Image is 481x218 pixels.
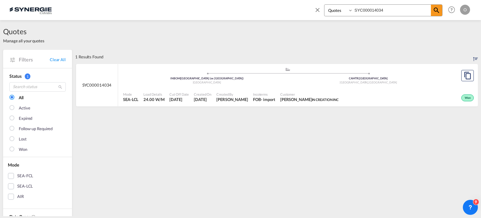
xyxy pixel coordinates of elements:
span: INBOM [GEOGRAPHIC_DATA] (ex [GEOGRAPHIC_DATA]) [170,77,243,80]
div: FOB [253,97,261,102]
div: FOB import [253,97,275,102]
div: Won [461,94,474,101]
div: Active [19,105,30,111]
span: Mode [8,162,19,167]
md-icon: assets/icons/custom/ship-fill.svg [284,68,292,71]
span: Created On [194,92,211,97]
div: Won [19,146,27,153]
span: Adriana Groposila [216,97,248,102]
div: Status 1 [9,73,66,79]
span: 13 Aug 2025 [194,97,211,102]
button: Copy Quote [461,70,474,81]
a: Clear All [50,57,66,62]
div: Help [446,4,460,16]
md-checkbox: SEA-LCL [8,183,67,189]
span: Incoterms [253,92,275,97]
span: Cut Off Date [169,92,189,97]
span: Won [465,96,472,100]
div: SYC000014034 assets/icons/custom/ship-fill.svgassets/icons/custom/roll-o-plane.svgOriginMumbai (e... [76,64,478,107]
span: Manage all your quotes [3,38,44,44]
span: Wally Singh IN CREATION INC [280,97,339,102]
md-checkbox: SEA-FCL [8,173,67,179]
span: Filters [19,56,50,63]
span: CAMTR [GEOGRAPHIC_DATA] [349,77,388,80]
span: IN CREATION INC [312,98,339,102]
md-checkbox: AIR [8,194,67,200]
input: Enter Quotation Number [353,5,431,16]
span: Status [9,73,21,79]
md-icon: icon-close [314,6,321,13]
div: Follow-up Required [19,126,53,132]
div: Expired [19,115,32,122]
md-icon: icon-magnify [58,85,63,89]
span: 1 [25,73,30,79]
span: Quotes [3,26,44,36]
md-icon: icon-magnify [433,7,440,14]
div: O [460,5,470,15]
md-icon: assets/icons/custom/copyQuote.svg [464,72,471,79]
div: SEA-FCL [17,173,33,179]
span: [GEOGRAPHIC_DATA] [369,81,397,84]
span: [GEOGRAPHIC_DATA] [193,81,221,84]
span: 24.00 W/M [143,97,164,102]
span: icon-magnify [431,5,442,16]
span: SEA-LCL [123,97,138,102]
span: | [359,77,359,80]
div: AIR [17,194,24,200]
div: All [19,95,23,101]
div: 1 Results Found [75,50,103,64]
span: Load Details [143,92,164,97]
span: 13 Aug 2025 [169,97,189,102]
span: Customer [280,92,339,97]
span: Mode [123,92,138,97]
span: SYC000014034 [82,82,112,88]
div: Lost [19,136,27,142]
span: Created By [216,92,248,97]
div: Sort by: Created On [473,50,478,64]
img: 1f56c880d42311ef80fc7dca854c8e59.png [9,3,52,17]
span: Help [446,4,457,15]
span: | [180,77,181,80]
span: [GEOGRAPHIC_DATA] [340,81,369,84]
span: icon-close [314,4,324,19]
input: Search status [9,82,66,92]
div: - import [261,97,275,102]
div: SEA-LCL [17,183,33,189]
